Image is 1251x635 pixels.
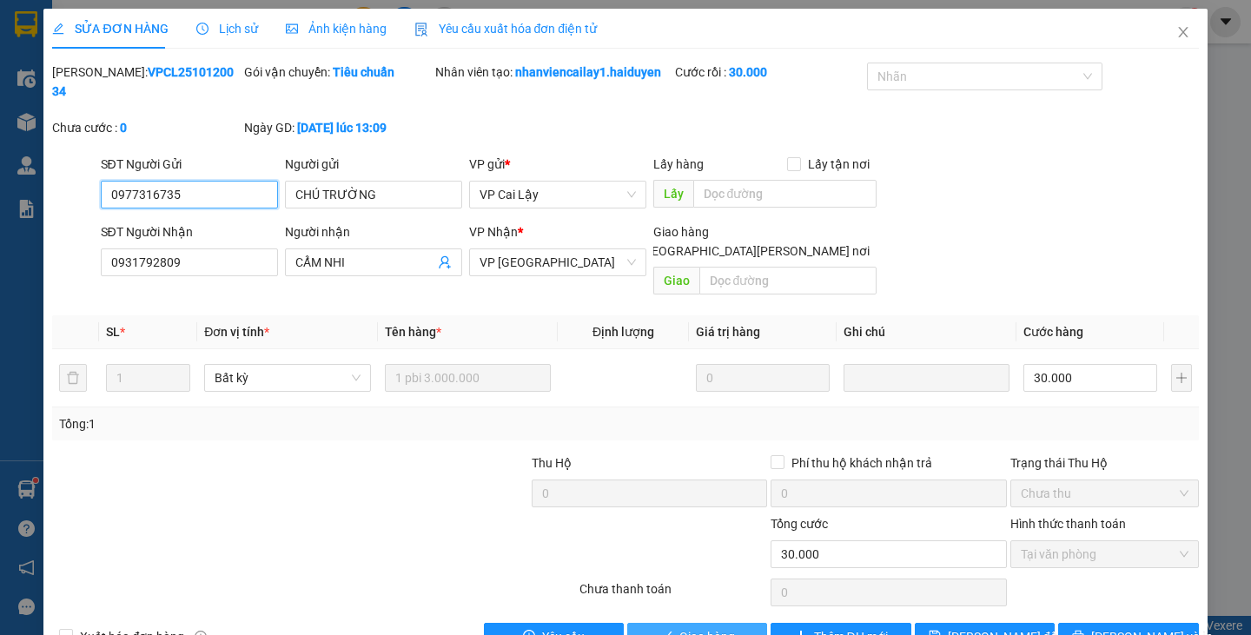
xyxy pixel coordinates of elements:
div: Chưa cước : [52,118,241,137]
button: Close [1159,9,1208,57]
span: Lấy hàng [653,157,704,171]
div: SĐT Người Nhận [101,222,278,241]
span: Bất kỳ [215,365,360,391]
span: close [1176,25,1190,39]
span: Giao [653,267,699,294]
span: edit [52,23,64,35]
button: delete [59,364,87,392]
span: Phí thu hộ khách nhận trả [784,453,939,473]
span: VP Cai Lậy [480,182,636,208]
div: Người gửi [285,155,462,174]
div: Trạng thái Thu Hộ [1010,453,1199,473]
span: Đơn vị tính [204,325,269,339]
div: SĐT Người Gửi [101,155,278,174]
span: VP Sài Gòn [480,249,636,275]
div: Cước rồi : [675,63,864,82]
input: Ghi Chú [844,364,1009,392]
span: Định lượng [592,325,654,339]
input: Dọc đường [699,267,877,294]
label: Hình thức thanh toán [1010,517,1126,531]
span: SL [106,325,120,339]
b: [DATE] lúc 13:09 [297,121,387,135]
div: Nhân viên tạo: [435,63,672,82]
span: Lấy [653,180,693,208]
span: Thu Hộ [532,456,572,470]
b: Tiêu chuẩn [333,65,394,79]
div: Chưa thanh toán [578,579,770,610]
span: Cước hàng [1023,325,1083,339]
span: Tổng cước [771,517,828,531]
b: 0 [120,121,127,135]
span: user-add [438,255,452,269]
div: [PERSON_NAME]: [52,63,241,101]
span: Tên hàng [385,325,441,339]
div: Tổng: 1 [59,414,484,433]
span: clock-circle [196,23,208,35]
span: VP Nhận [469,225,518,239]
input: VD: Bàn, Ghế [385,364,551,392]
span: Giao hàng [653,225,709,239]
button: plus [1171,364,1192,392]
div: Gói vận chuyển: [244,63,433,82]
span: picture [286,23,298,35]
b: nhanviencailay1.haiduyen [515,65,661,79]
span: Yêu cầu xuất hóa đơn điện tử [414,22,598,36]
span: Lịch sử [196,22,258,36]
span: Ảnh kiện hàng [286,22,387,36]
span: Lấy tận nơi [801,155,877,174]
div: Người nhận [285,222,462,241]
input: Dọc đường [693,180,877,208]
b: 30.000 [729,65,767,79]
img: icon [414,23,428,36]
div: VP gửi [469,155,646,174]
div: Ngày GD: [244,118,433,137]
th: Ghi chú [837,315,1016,349]
span: [GEOGRAPHIC_DATA][PERSON_NAME] nơi [632,241,877,261]
span: Tại văn phòng [1021,541,1188,567]
span: Chưa thu [1021,480,1188,506]
input: 0 [696,364,830,392]
span: SỬA ĐƠN HÀNG [52,22,168,36]
span: Giá trị hàng [696,325,760,339]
